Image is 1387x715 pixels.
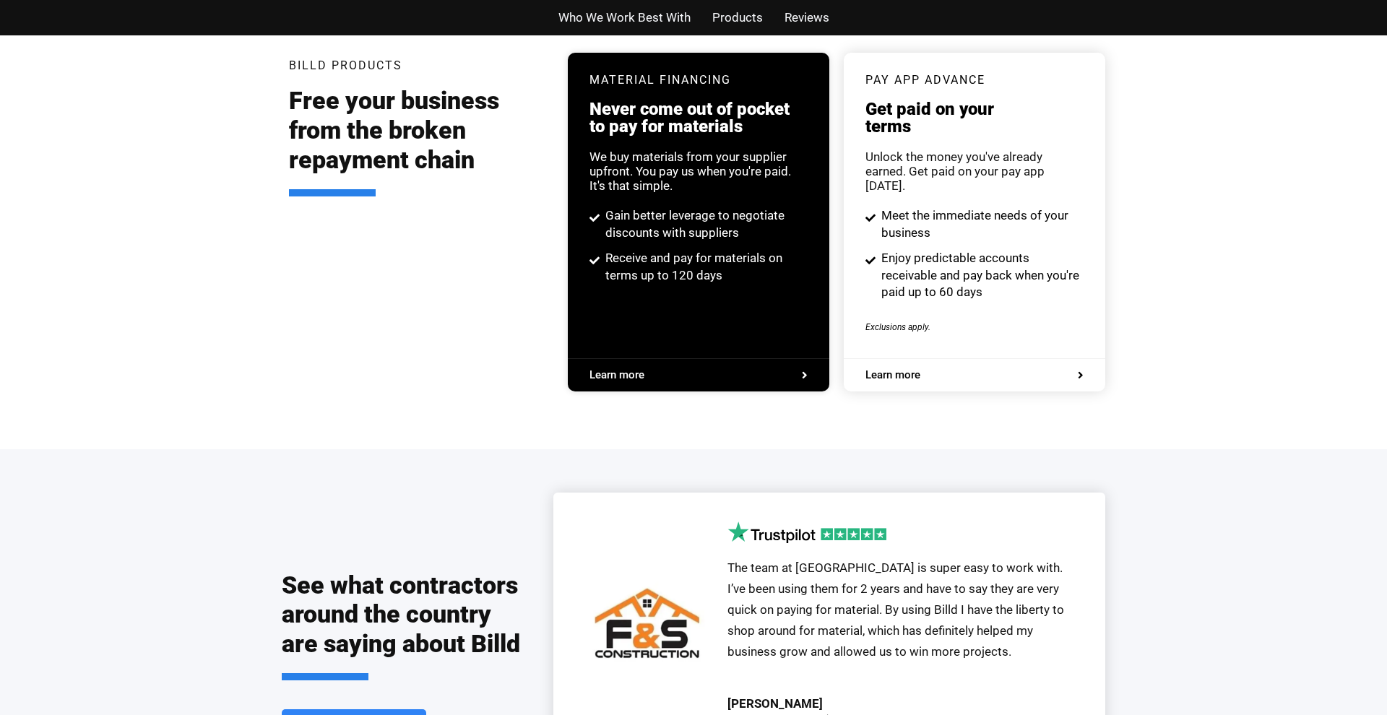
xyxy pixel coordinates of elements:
span: Meet the immediate needs of your business [878,207,1084,242]
span: Enjoy predictable accounts receivable and pay back when you're paid up to 60 days [878,250,1084,301]
h3: Material Financing [589,74,808,86]
span: Exclusions apply. [865,322,930,332]
h3: pay app advance [865,74,1084,86]
span: Learn more [589,370,644,381]
h3: Billd Products [289,60,402,71]
a: Reviews [785,7,829,28]
a: Products [712,7,763,28]
h3: Get paid on your terms [865,100,1084,135]
h2: Free your business from the broken repayment chain [289,86,546,196]
span: The team at [GEOGRAPHIC_DATA] is super easy to work with. I’ve been using them for 2 years and ha... [727,560,1064,659]
div: We buy materials from your supplier upfront. You pay us when you're paid. It's that simple. [589,149,808,193]
span: Learn more [865,370,920,381]
div: [PERSON_NAME] [727,698,823,710]
div: Unlock the money you've already earned. Get paid on your pay app [DATE]. [865,149,1084,193]
a: Learn more [865,370,1084,381]
span: Receive and pay for materials on terms up to 120 days [602,250,808,285]
a: Who We Work Best With [558,7,691,28]
h2: See what contractors around the country are saying about Billd [282,571,524,680]
span: Gain better leverage to negotiate discounts with suppliers [602,207,808,242]
h3: Never come out of pocket to pay for materials [589,100,808,135]
a: Learn more [589,370,808,381]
